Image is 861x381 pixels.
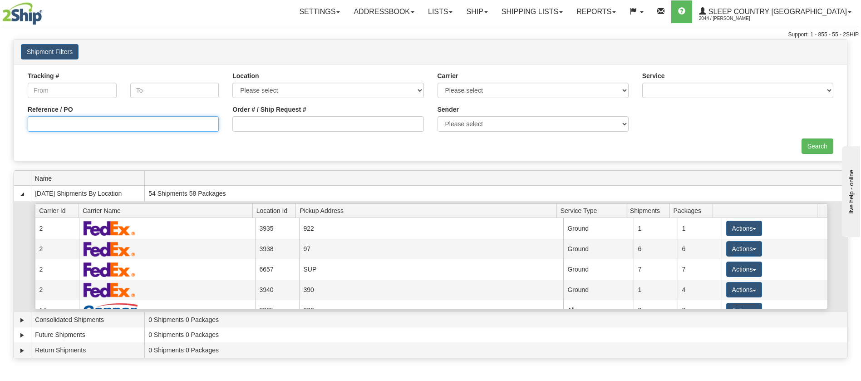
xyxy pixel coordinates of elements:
img: FedEx Express® [84,221,136,236]
td: 4 [678,280,722,300]
td: [DATE] Shipments By Location [31,186,144,201]
a: Lists [421,0,459,23]
td: 0 Shipments 0 Packages [144,342,847,358]
label: Carrier [438,71,458,80]
td: SUP [299,259,563,280]
td: 2 [35,218,79,238]
td: 390 [299,280,563,300]
td: 1 [634,280,678,300]
a: Addressbook [347,0,421,23]
span: Shipments [630,203,669,218]
label: Sender [438,105,459,114]
input: Search [802,139,833,154]
td: Ground [563,280,634,300]
span: Pickup Address [300,203,556,218]
span: Service Type [561,203,626,218]
div: Support: 1 - 855 - 55 - 2SHIP [2,31,859,39]
td: 1 [634,218,678,238]
span: Carrier Name [83,203,252,218]
div: live help - online [7,8,84,15]
img: FedEx Express® [84,262,136,277]
label: Service [642,71,665,80]
span: Location Id [256,203,296,218]
span: Name [35,171,144,185]
button: Actions [726,282,763,297]
td: Future Shipments [31,327,144,343]
td: 0 Shipments 0 Packages [144,312,847,327]
td: Ground [563,259,634,280]
button: Actions [726,262,763,277]
a: Shipping lists [495,0,570,23]
label: Tracking # [28,71,59,80]
label: Location [232,71,259,80]
a: Collapse [18,189,27,198]
a: Settings [292,0,347,23]
td: 6 [678,239,722,259]
td: Consolidated Shipments [31,312,144,327]
button: Actions [726,303,763,318]
button: Shipment Filters [21,44,79,59]
a: Reports [570,0,623,23]
td: 922 [299,300,563,321]
td: 2 [35,239,79,259]
a: Expand [18,331,27,340]
td: 3 [634,300,678,321]
td: 6657 [255,259,299,280]
label: Reference / PO [28,105,73,114]
td: 7 [634,259,678,280]
td: Ground [563,239,634,259]
td: Ground [563,218,634,238]
label: Order # / Ship Request # [232,105,306,114]
td: 7 [678,259,722,280]
td: 2 [35,259,79,280]
span: 2044 / [PERSON_NAME] [699,14,767,23]
td: 14 [35,300,79,321]
a: Expand [18,316,27,325]
td: Return Shipments [31,342,144,358]
button: Actions [726,241,763,257]
td: 922 [299,218,563,238]
input: From [28,83,117,98]
td: 54 Shipments 58 Packages [144,186,847,201]
td: 3 [678,300,722,321]
td: 6 [634,239,678,259]
td: 1 [678,218,722,238]
img: FedEx Express® [84,282,136,297]
td: All [563,300,634,321]
td: 2 [35,280,79,300]
span: Packages [674,203,713,218]
td: 3940 [255,280,299,300]
span: Carrier Id [39,203,79,218]
a: Sleep Country [GEOGRAPHIC_DATA] 2044 / [PERSON_NAME] [692,0,858,23]
span: Sleep Country [GEOGRAPHIC_DATA] [706,8,847,15]
img: FedEx Express® [84,242,136,257]
td: 3935 [255,300,299,321]
img: logo2044.jpg [2,2,42,25]
a: Ship [459,0,494,23]
td: 97 [299,239,563,259]
td: 3938 [255,239,299,259]
button: Actions [726,221,763,236]
input: To [130,83,219,98]
td: 3935 [255,218,299,238]
td: 0 Shipments 0 Packages [144,327,847,343]
img: Canpar [84,303,138,318]
iframe: chat widget [840,144,860,237]
a: Expand [18,346,27,355]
